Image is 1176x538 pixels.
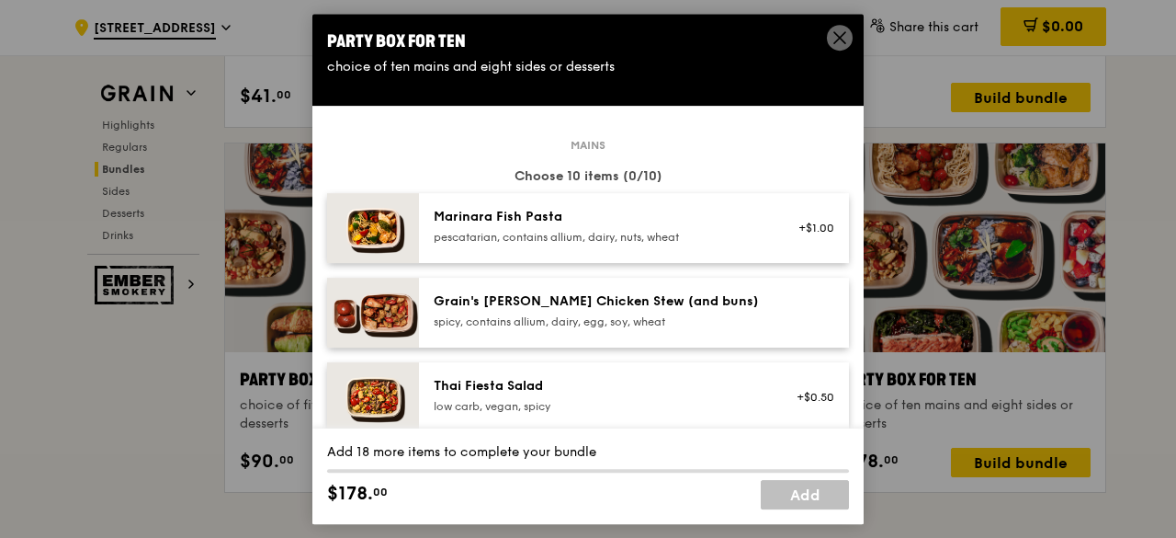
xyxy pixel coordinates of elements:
[434,208,763,226] div: Marinara Fish Pasta
[373,485,388,499] span: 00
[563,138,613,153] span: Mains
[327,278,419,348] img: daily_normal_Grains-Curry-Chicken-Stew-HORZ.jpg
[434,292,763,311] div: Grain's [PERSON_NAME] Chicken Stew (and buns)
[327,167,849,186] div: Choose 10 items (0/10)
[327,193,419,263] img: daily_normal_Marinara_Fish_Pasta__Horizontal_.jpg
[786,390,834,405] div: +$0.50
[327,58,849,76] div: choice of ten mains and eight sides or desserts
[761,480,849,509] a: Add
[434,399,763,414] div: low carb, vegan, spicy
[327,29,849,54] div: Party Box for Ten
[327,443,849,462] div: Add 18 more items to complete your bundle
[434,230,763,245] div: pescatarian, contains allium, dairy, nuts, wheat
[327,480,373,508] span: $178.
[327,362,419,432] img: daily_normal_Thai_Fiesta_Salad__Horizontal_.jpg
[434,377,763,395] div: Thai Fiesta Salad
[786,221,834,235] div: +$1.00
[434,315,763,329] div: spicy, contains allium, dairy, egg, soy, wheat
